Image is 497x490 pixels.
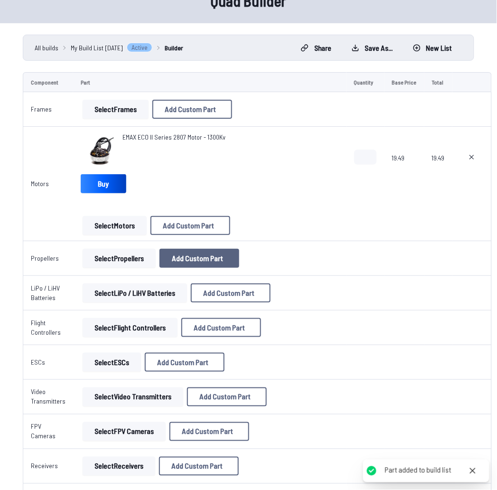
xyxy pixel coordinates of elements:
a: FPV Cameras [31,423,56,440]
span: Add Custom Part [157,358,208,366]
button: Add Custom Part [159,249,239,268]
span: EMAX ECO II Series 2807 Motor - 1300Kv [122,133,225,141]
a: EMAX ECO II Series 2807 Motor - 1300Kv [122,132,225,142]
a: SelectFrames [81,100,150,119]
button: Add Custom Part [169,422,249,441]
a: SelectLiPo / LiHV Batteries [81,283,189,302]
a: Motors [31,179,49,188]
td: Total [424,72,452,92]
button: SelectLiPo / LiHV Batteries [83,283,187,302]
button: Share [293,40,340,56]
a: Propellers [31,254,59,262]
span: My Build List [DATE] [71,43,123,53]
span: Add Custom Part [203,289,254,297]
button: SelectVideo Transmitters [83,387,183,406]
a: SelectVideo Transmitters [81,387,185,406]
button: New List [405,40,460,56]
button: SelectFPV Cameras [83,422,166,441]
a: LiPo / LiHV Batteries [31,284,60,302]
a: All builds [35,43,58,53]
a: Frames [31,105,52,113]
button: SelectMotors [83,216,147,235]
a: SelectFPV Cameras [81,422,168,441]
button: Add Custom Part [159,457,239,476]
a: SelectMotors [81,216,149,235]
a: Video Transmitters [31,388,66,405]
button: SelectESCs [83,353,141,372]
a: Flight Controllers [31,319,61,336]
a: SelectPropellers [81,249,158,268]
span: Add Custom Part [182,428,233,435]
button: Add Custom Part [152,100,232,119]
div: Part added to build list [385,465,451,475]
a: Buy [81,174,126,193]
a: My Build List [DATE]Active [71,43,152,53]
button: Add Custom Part [150,216,230,235]
button: SelectFrames [83,100,149,119]
a: ESCs [31,358,45,366]
td: Base Price [384,72,424,92]
span: Add Custom Part [199,393,251,401]
span: Add Custom Part [165,105,216,113]
td: Quantity [347,72,384,92]
button: SelectReceivers [83,457,155,476]
span: Add Custom Part [194,324,245,331]
button: Add Custom Part [187,387,267,406]
span: 19.49 [432,150,445,195]
span: Add Custom Part [172,254,223,262]
button: Add Custom Part [191,283,271,302]
a: Builder [165,43,183,53]
span: 19.49 [392,150,417,195]
a: SelectESCs [81,353,143,372]
button: Add Custom Part [181,318,261,337]
a: Receivers [31,462,58,470]
td: Component [23,72,73,92]
button: SelectPropellers [83,249,156,268]
button: Add Custom Part [145,353,225,372]
span: Add Custom Part [163,222,214,229]
img: image [81,132,119,170]
td: Part [73,72,347,92]
button: SelectFlight Controllers [83,318,178,337]
span: Add Custom Part [171,462,223,470]
button: Save as... [344,40,401,56]
span: Active [127,43,152,52]
a: SelectReceivers [81,457,157,476]
a: SelectFlight Controllers [81,318,179,337]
